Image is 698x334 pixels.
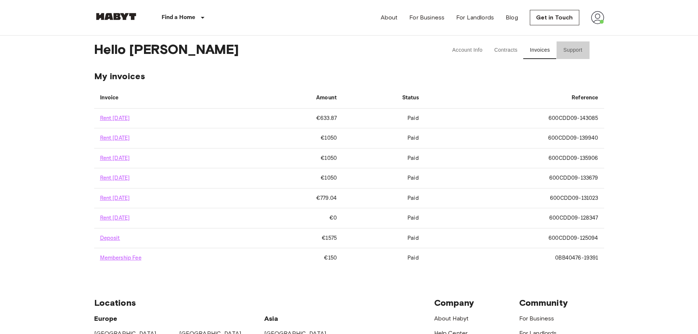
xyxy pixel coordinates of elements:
[343,128,425,148] td: Paid
[425,109,604,128] td: 600CDD09-143085
[409,13,444,22] a: For Business
[162,13,196,22] p: Find a Home
[249,168,343,188] td: €1050
[488,41,524,59] button: Contracts
[343,228,425,248] td: Paid
[343,188,425,208] td: Paid
[249,109,343,128] td: €633.87
[100,214,130,221] a: Rent [DATE]
[94,315,118,323] span: Europe
[434,297,474,308] span: Company
[456,13,494,22] a: For Landlords
[100,235,120,242] a: Deposit
[100,135,130,142] a: Rent [DATE]
[530,10,579,25] a: Get in Touch
[425,168,604,188] td: 600CDD09-133679
[343,248,425,268] td: Paid
[425,88,604,109] th: Reference
[100,254,141,261] a: Membership Fee
[434,315,469,322] a: About Habyt
[94,71,604,82] span: My invoices
[343,168,425,188] td: Paid
[557,41,590,59] button: Support
[343,148,425,168] td: Paid
[446,41,488,59] button: Account Info
[94,41,426,59] span: Hello [PERSON_NAME]
[524,41,557,59] button: Invoices
[249,88,343,109] th: Amount
[249,248,343,268] td: €150
[249,188,343,208] td: €779.04
[343,88,425,109] th: Status
[519,315,554,322] a: For Business
[506,13,518,22] a: Blog
[249,148,343,168] td: €1050
[100,195,130,202] a: Rent [DATE]
[249,128,343,148] td: €1050
[381,13,398,22] a: About
[343,208,425,228] td: Paid
[94,88,604,268] table: invoices table
[94,13,138,20] img: Habyt
[343,109,425,128] td: Paid
[249,228,343,248] td: €1575
[94,88,249,109] th: Invoice
[425,148,604,168] td: 600CDD09-135906
[519,297,568,308] span: Community
[425,228,604,248] td: 600CDD09-125094
[425,188,604,208] td: 600CDD09-131023
[100,155,130,162] a: Rent [DATE]
[425,208,604,228] td: 600CDD09-128347
[94,297,136,308] span: Locations
[425,248,604,268] td: 0BB40476-19391
[249,208,343,228] td: €0
[425,128,604,148] td: 600CDD09-139940
[100,175,130,181] a: Rent [DATE]
[100,115,130,122] a: Rent [DATE]
[264,315,278,323] span: Asia
[591,11,604,24] img: avatar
